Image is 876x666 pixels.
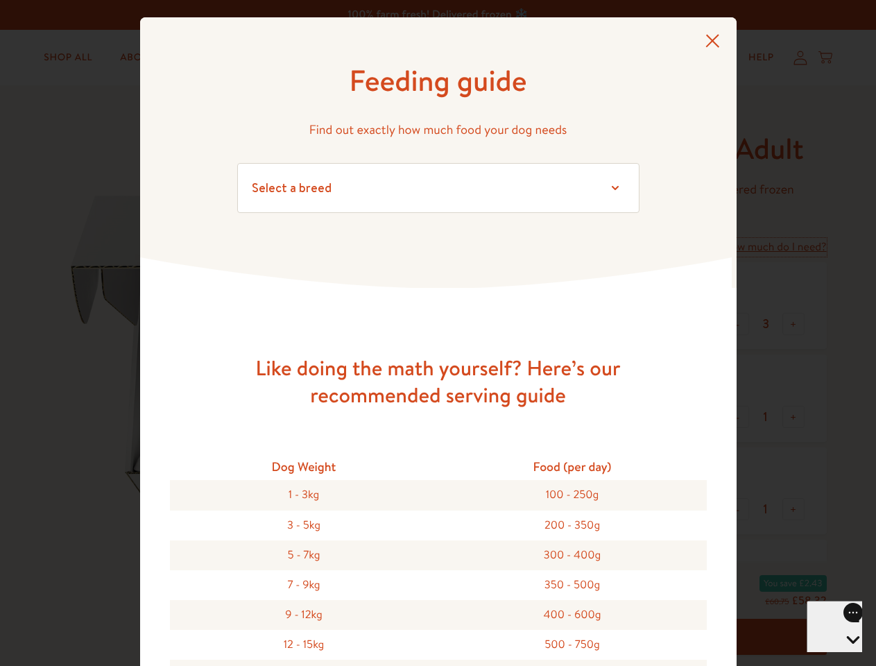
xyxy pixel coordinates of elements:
div: 350 - 500g [438,570,707,600]
div: Food (per day) [438,453,707,480]
div: Dog Weight [170,453,438,480]
div: 5 - 7kg [170,540,438,570]
div: 1 - 3kg [170,480,438,510]
div: 500 - 750g [438,630,707,660]
div: 400 - 600g [438,600,707,630]
div: 300 - 400g [438,540,707,570]
div: 9 - 12kg [170,600,438,630]
div: 7 - 9kg [170,570,438,600]
iframe: Gorgias live chat messenger [807,601,862,652]
div: 12 - 15kg [170,630,438,660]
div: 100 - 250g [438,480,707,510]
h3: Like doing the math yourself? Here’s our recommended serving guide [216,355,660,409]
div: 3 - 5kg [170,511,438,540]
h1: Feeding guide [237,62,639,100]
p: Find out exactly how much food your dog needs [237,119,639,141]
div: 200 - 350g [438,511,707,540]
